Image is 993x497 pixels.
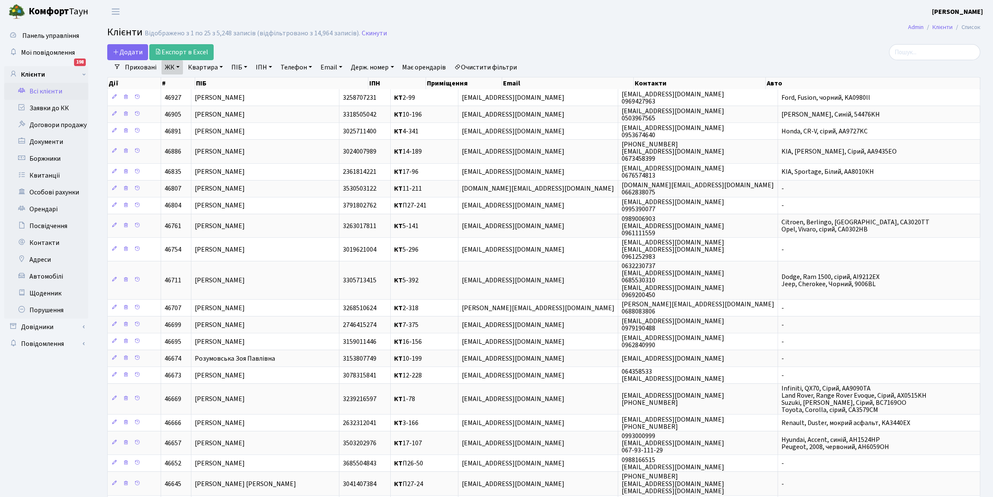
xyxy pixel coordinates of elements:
[394,418,402,428] b: КТ
[394,418,418,428] span: 3-166
[394,337,422,346] span: 16-156
[195,320,245,330] span: [PERSON_NAME]
[4,83,88,100] a: Всі клієнти
[4,150,88,167] a: Боржники
[781,147,897,156] span: KIA, [PERSON_NAME], Сірий, AA9435EO
[462,184,614,194] span: [DOMAIN_NAME][EMAIL_ADDRESS][DOMAIN_NAME]
[462,110,564,119] span: [EMAIL_ADDRESS][DOMAIN_NAME]
[164,337,181,346] span: 46695
[343,127,376,136] span: 3025711400
[394,201,402,210] b: КТ
[462,394,564,404] span: [EMAIL_ADDRESS][DOMAIN_NAME]
[161,77,195,89] th: #
[164,221,181,231] span: 46761
[195,276,245,285] span: [PERSON_NAME]
[164,93,181,102] span: 46927
[781,93,870,102] span: Ford, Fusion, чорний, KA0980ll
[932,7,983,17] a: [PERSON_NAME]
[622,391,724,407] span: [EMAIL_ADDRESS][DOMAIN_NAME] [PHONE_NUMBER]
[622,300,774,316] span: [PERSON_NAME][EMAIL_ADDRESS][DOMAIN_NAME] 0688083806
[502,77,634,89] th: Email
[4,44,88,61] a: Мої повідомлення198
[4,66,88,83] a: Клієнти
[462,167,564,177] span: [EMAIL_ADDRESS][DOMAIN_NAME]
[399,60,450,74] a: Має орендарів
[164,184,181,194] span: 46807
[394,354,402,363] b: КТ
[195,77,368,89] th: ПІБ
[462,439,564,448] span: [EMAIL_ADDRESS][DOMAIN_NAME]
[195,303,245,313] span: [PERSON_NAME]
[164,439,181,448] span: 46657
[394,439,402,448] b: КТ
[889,44,980,60] input: Пошук...
[622,472,724,496] span: [PHONE_NUMBER] [EMAIL_ADDRESS][DOMAIN_NAME] [EMAIL_ADDRESS][DOMAIN_NAME]
[781,337,784,346] span: -
[74,58,86,66] div: 198
[164,127,181,136] span: 46891
[622,140,724,163] span: [PHONE_NUMBER] [EMAIL_ADDRESS][DOMAIN_NAME] 0673458399
[394,201,426,210] span: П27-241
[195,127,245,136] span: [PERSON_NAME]
[932,7,983,16] b: [PERSON_NAME]
[781,435,889,452] span: Hyundai, Accent, синій, AH1524HP Peugeot, 2008, червоний, AH6059OH
[781,384,927,415] span: Infiniti, QX70, Сірий, АА9090ТА Land Rover, Range Rover Evoque, Сірий, AX0515KH Suzuki, [PERSON_N...
[195,201,245,210] span: [PERSON_NAME]
[394,303,402,313] b: КТ
[343,337,376,346] span: 3159011446
[4,302,88,319] a: Порушення
[343,93,376,102] span: 3258707231
[195,147,245,156] span: [PERSON_NAME]
[394,459,402,468] b: КТ
[622,238,724,261] span: [EMAIL_ADDRESS][DOMAIN_NAME] [EMAIL_ADDRESS][DOMAIN_NAME] 0961252983
[394,303,418,313] span: 2-318
[4,184,88,201] a: Особові рахунки
[394,127,402,136] b: КТ
[634,77,765,89] th: Контакти
[195,479,296,489] span: [PERSON_NAME] [PERSON_NAME]
[781,320,784,330] span: -
[164,276,181,285] span: 46711
[622,90,724,106] span: [EMAIL_ADDRESS][DOMAIN_NAME] 0969427963
[781,127,868,136] span: Honda, CR-V, сірий, AA9727KC
[462,221,564,231] span: [EMAIL_ADDRESS][DOMAIN_NAME]
[164,371,181,380] span: 46673
[4,167,88,184] a: Квитанції
[953,23,980,32] li: Список
[394,127,418,136] span: 4-341
[185,60,226,74] a: Квартира
[394,167,418,177] span: 17-96
[622,261,724,299] span: 0632230737 [EMAIL_ADDRESS][DOMAIN_NAME] 0685530310 [EMAIL_ADDRESS][DOMAIN_NAME] 0969200450
[343,371,376,380] span: 3078315841
[394,394,402,404] b: КТ
[105,5,126,19] button: Переключити навігацію
[164,394,181,404] span: 46669
[8,3,25,20] img: logo.png
[195,394,245,404] span: [PERSON_NAME]
[622,106,724,123] span: [EMAIL_ADDRESS][DOMAIN_NAME] 0503967565
[343,354,376,363] span: 3153807749
[462,201,564,210] span: [EMAIL_ADDRESS][DOMAIN_NAME]
[149,44,214,60] a: Експорт в Excel
[394,459,423,468] span: П26-50
[195,354,275,363] span: Розумовська Зоя Павлівна
[343,418,376,428] span: 2632312041
[622,415,724,431] span: [EMAIL_ADDRESS][DOMAIN_NAME] [PHONE_NUMBER]
[394,93,402,102] b: КТ
[195,371,245,380] span: [PERSON_NAME]
[343,276,376,285] span: 3305713415
[394,221,418,231] span: 5-141
[394,147,402,156] b: КТ
[164,201,181,210] span: 46804
[394,184,422,194] span: 11-211
[343,394,376,404] span: 3239216597
[343,167,376,177] span: 2361814221
[228,60,251,74] a: ПІБ
[462,147,564,156] span: [EMAIL_ADDRESS][DOMAIN_NAME]
[4,100,88,117] a: Заявки до КК
[394,371,422,380] span: 12-228
[781,245,784,254] span: -
[781,218,929,234] span: Citroen, Berlingo, [GEOGRAPHIC_DATA], CA3020TT Opel, Vivaro, сірий, CA0302HB
[4,234,88,251] a: Контакти
[462,320,564,330] span: [EMAIL_ADDRESS][DOMAIN_NAME]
